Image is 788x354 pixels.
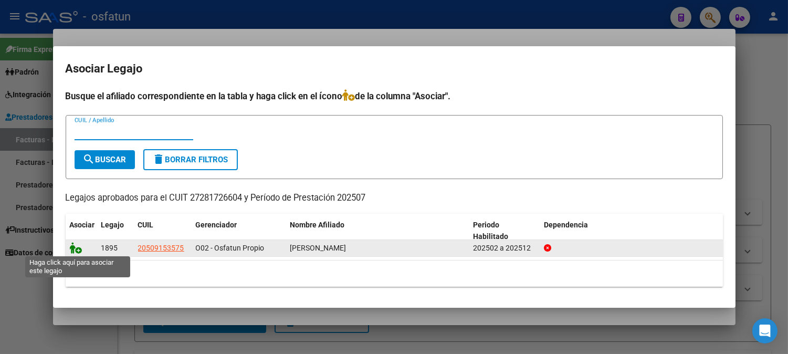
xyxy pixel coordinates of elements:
span: Periodo Habilitado [473,221,508,241]
span: CUIL [138,221,154,229]
span: Asociar [70,221,95,229]
mat-icon: delete [153,153,165,165]
span: Legajo [101,221,124,229]
p: Legajos aprobados para el CUIT 27281726604 y Período de Prestación 202507 [66,192,723,205]
h4: Busque el afiliado correspondiente en la tabla y haga click en el ícono de la columna "Asociar". [66,89,723,103]
datatable-header-cell: Dependencia [540,214,723,248]
div: 202502 a 202512 [473,242,535,254]
div: Open Intercom Messenger [752,318,778,343]
h2: Asociar Legajo [66,59,723,79]
div: 1 registros [66,261,723,287]
span: Gerenciador [196,221,237,229]
datatable-header-cell: Periodo Habilitado [469,214,540,248]
datatable-header-cell: Gerenciador [192,214,286,248]
datatable-header-cell: CUIL [134,214,192,248]
span: Nombre Afiliado [290,221,345,229]
span: 1895 [101,244,118,252]
datatable-header-cell: Nombre Afiliado [286,214,469,248]
span: Borrar Filtros [153,155,228,164]
span: Buscar [83,155,127,164]
span: Dependencia [544,221,588,229]
button: Borrar Filtros [143,149,238,170]
datatable-header-cell: Asociar [66,214,97,248]
span: 20509153575 [138,244,184,252]
datatable-header-cell: Legajo [97,214,134,248]
span: O02 - Osfatun Propio [196,244,265,252]
span: VILLAGRA VILDOZA FELIPE GUILLERMO [290,244,346,252]
mat-icon: search [83,153,96,165]
button: Buscar [75,150,135,169]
